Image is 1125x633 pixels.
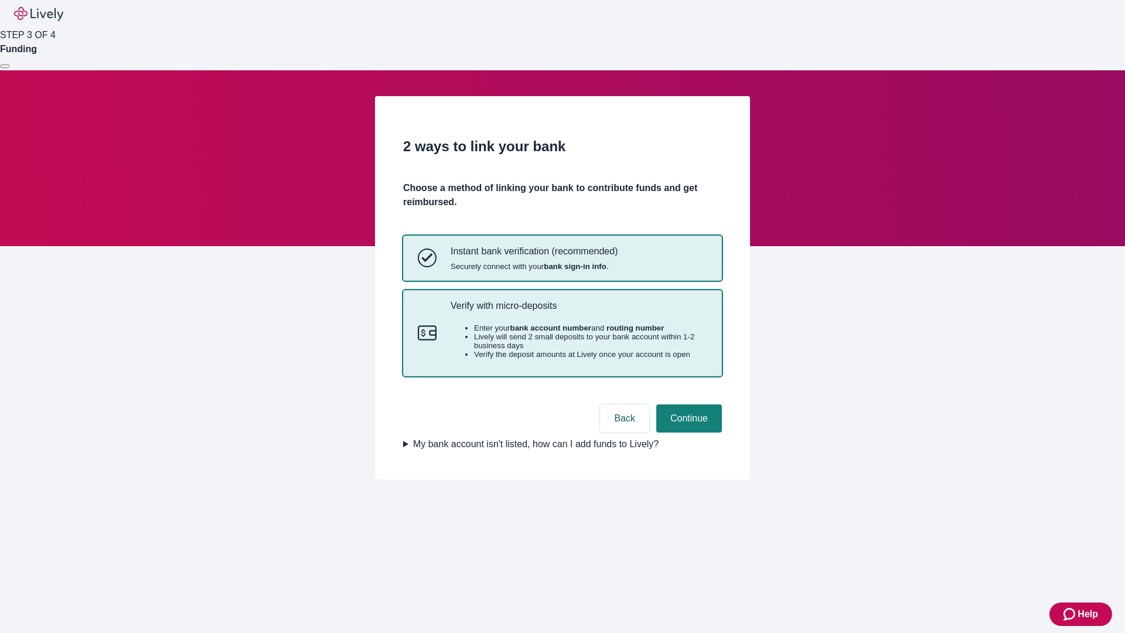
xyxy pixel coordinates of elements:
button: Continue [656,404,722,433]
p: Instant bank verification (recommended) [451,246,618,257]
h4: Choose a method of linking your bank to contribute funds and get reimbursed. [403,181,722,209]
button: Micro-depositsVerify with micro-depositsEnter yourbank account numberand routing numberLively wil... [404,291,721,376]
li: Verify the deposit amounts at Lively once your account is open [474,350,707,359]
button: Instant bank verificationInstant bank verification (recommended)Securely connect with yourbank si... [404,236,721,280]
img: Lively [14,7,63,21]
h2: 2 ways to link your bank [403,136,722,157]
button: Back [600,404,649,433]
summary: My bank account isn't listed, how can I add funds to Lively? [403,437,722,451]
strong: bank account number [510,324,592,332]
svg: Instant bank verification [418,249,437,267]
span: Securely connect with your . [451,262,618,271]
svg: Micro-deposits [418,324,437,342]
strong: bank sign-in info [544,262,606,271]
span: Help [1078,607,1098,621]
svg: Zendesk support icon [1063,607,1078,621]
li: Lively will send 2 small deposits to your bank account within 1-2 business days [474,332,707,350]
button: Zendesk support iconHelp [1049,603,1112,626]
strong: routing number [606,324,664,332]
p: Verify with micro-deposits [451,300,707,311]
li: Enter your and [474,324,707,332]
